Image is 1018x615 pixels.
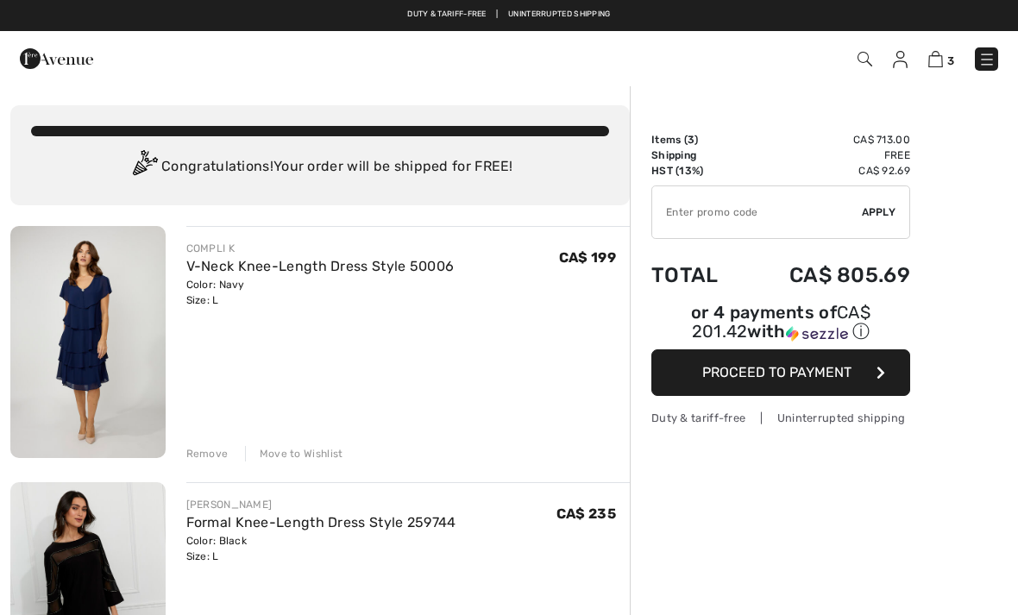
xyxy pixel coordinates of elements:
[186,258,455,274] a: V-Neck Knee-Length Dress Style 50006
[20,49,93,66] a: 1ère Avenue
[744,132,910,147] td: CA$ 713.00
[928,51,943,67] img: Shopping Bag
[186,514,456,530] a: Formal Knee-Length Dress Style 259744
[947,54,954,67] span: 3
[651,349,910,396] button: Proceed to Payment
[651,246,744,304] td: Total
[186,497,456,512] div: [PERSON_NAME]
[651,410,910,426] div: Duty & tariff-free | Uninterrupted shipping
[186,533,456,564] div: Color: Black Size: L
[688,134,694,146] span: 3
[31,150,609,185] div: Congratulations! Your order will be shipped for FREE!
[127,150,161,185] img: Congratulation2.svg
[186,241,455,256] div: COMPLI K
[651,132,744,147] td: Items ( )
[978,51,996,68] img: Menu
[692,302,870,342] span: CA$ 201.42
[652,186,862,238] input: Promo code
[702,364,851,380] span: Proceed to Payment
[744,163,910,179] td: CA$ 92.69
[744,147,910,163] td: Free
[186,446,229,461] div: Remove
[186,277,455,308] div: Color: Navy Size: L
[858,52,872,66] img: Search
[651,304,910,343] div: or 4 payments of with
[651,147,744,163] td: Shipping
[651,163,744,179] td: HST (13%)
[893,51,908,68] img: My Info
[928,48,954,69] a: 3
[20,41,93,76] img: 1ère Avenue
[10,226,166,458] img: V-Neck Knee-Length Dress Style 50006
[651,304,910,349] div: or 4 payments ofCA$ 201.42withSezzle Click to learn more about Sezzle
[556,505,616,522] span: CA$ 235
[786,326,848,342] img: Sezzle
[245,446,343,461] div: Move to Wishlist
[559,249,616,266] span: CA$ 199
[744,246,910,304] td: CA$ 805.69
[862,204,896,220] span: Apply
